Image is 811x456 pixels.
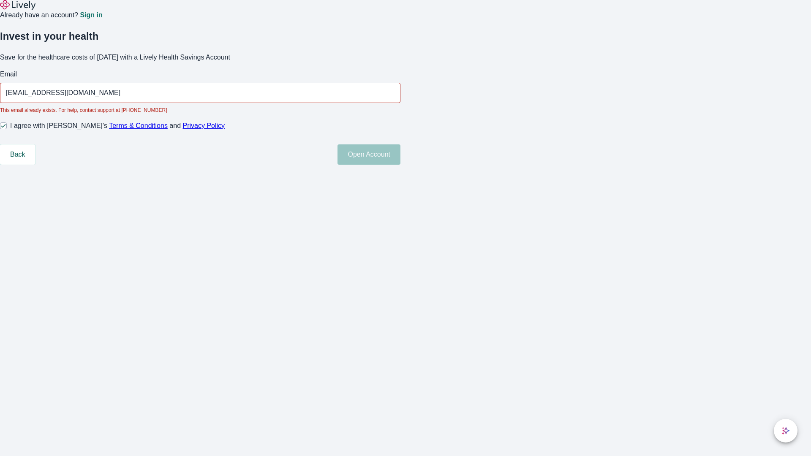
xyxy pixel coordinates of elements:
a: Terms & Conditions [109,122,168,129]
a: Sign in [80,12,102,19]
span: I agree with [PERSON_NAME]’s and [10,121,225,131]
button: chat [774,419,797,442]
a: Privacy Policy [183,122,225,129]
svg: Lively AI Assistant [781,426,790,435]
